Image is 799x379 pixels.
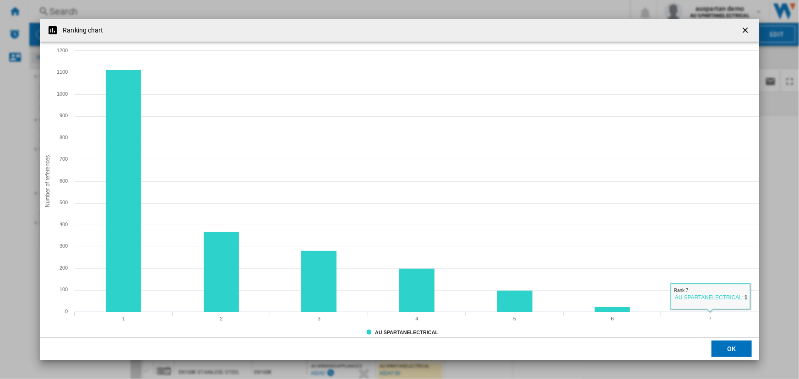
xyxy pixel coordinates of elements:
tspan: 1000 [57,91,68,97]
button: OK [712,341,752,357]
tspan: 1100 [57,69,68,75]
tspan: AU SPARTANELECTRICAL [375,330,439,335]
tspan: 500 [60,200,68,205]
tspan: Number of references [44,155,51,207]
tspan: 200 [60,265,68,271]
md-dialog: Product popup [40,19,759,360]
tspan: 0 [65,309,68,314]
tspan: 5 [513,316,516,321]
tspan: 900 [60,113,68,118]
h4: Ranking chart [58,26,103,35]
tspan: 2 [220,316,223,321]
tspan: 6 [611,316,614,321]
tspan: 100 [60,287,68,292]
tspan: 3 [318,316,321,321]
tspan: 7 [709,316,712,321]
tspan: 1 [122,316,125,321]
tspan: 300 [60,243,68,249]
tspan: 700 [60,156,68,162]
tspan: 600 [60,178,68,184]
tspan: 400 [60,222,68,227]
button: getI18NText('BUTTONS.CLOSE_DIALOG') [737,21,756,39]
tspan: 4 [416,316,419,321]
ng-md-icon: getI18NText('BUTTONS.CLOSE_DIALOG') [741,26,752,37]
tspan: 1200 [57,48,68,53]
tspan: 800 [60,135,68,140]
